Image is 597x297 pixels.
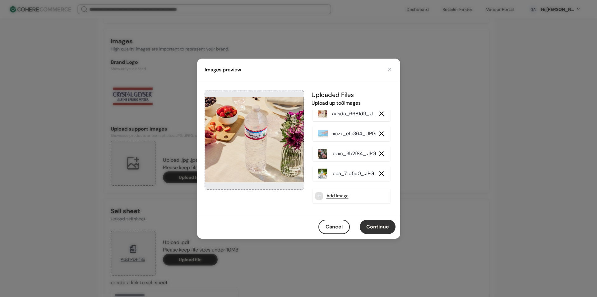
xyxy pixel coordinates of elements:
[312,90,391,99] h5: Uploaded File s
[205,66,241,74] h4: Images preview
[333,150,376,157] p: czxc_3b2f84_.JPG
[318,220,350,234] button: Cancel
[360,220,396,234] button: Continue
[332,110,377,117] p: aasda_6681d9_.JPG
[333,130,376,137] p: xczx_efc364_.JPG
[333,170,374,177] p: cca_71d5a0_.JPG
[326,193,349,199] a: Add Image
[312,99,391,107] p: Upload up to 8 image s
